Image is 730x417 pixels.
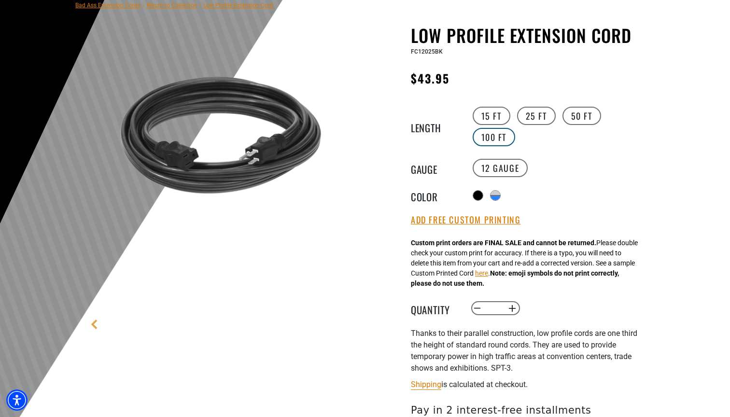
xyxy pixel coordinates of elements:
[411,25,647,45] h1: Low Profile Extension Cord
[89,320,99,329] a: Previous
[411,378,647,391] div: is calculated at checkout.
[146,2,197,9] a: Return to Collection
[473,128,516,146] label: 100 FT
[411,162,459,174] legend: Gauge
[104,27,337,260] img: black
[411,189,459,202] legend: Color
[411,48,443,55] span: FC12025BK
[517,107,556,125] label: 25 FT
[473,107,510,125] label: 15 FT
[203,2,273,9] span: Low Profile Extension Cord
[411,380,441,389] a: Shipping
[411,328,647,374] p: Thanks to their parallel construction, low profile cords are one third the height of standard rou...
[411,238,638,289] div: Please double check your custom print for accuracy. If there is a typo, you will need to delete t...
[199,2,201,9] span: ›
[562,107,601,125] label: 50 FT
[475,268,488,278] button: here
[411,302,459,315] label: Quantity
[142,2,144,9] span: ›
[411,269,619,287] strong: Note: emoji symbols do not print correctly, please do not use them.
[411,239,596,247] strong: Custom print orders are FINAL SALE and cannot be returned.
[473,159,528,177] label: 12 Gauge
[411,120,459,133] legend: Length
[411,69,449,87] span: $43.95
[6,389,28,411] div: Accessibility Menu
[75,2,140,9] a: Bad Ass Extension Cords
[411,215,520,225] button: Add Free Custom Printing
